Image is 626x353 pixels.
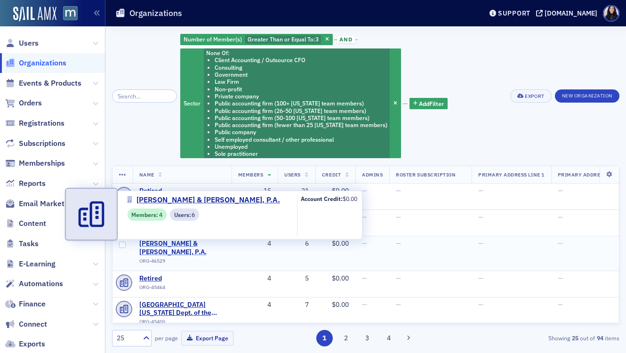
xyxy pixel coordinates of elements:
[139,240,225,256] a: [PERSON_NAME] & [PERSON_NAME], P.A.
[19,178,46,189] span: Reports
[215,114,387,121] li: Public accounting firm (50-100 [US_STATE] team members)
[316,330,333,346] button: 1
[5,339,45,349] a: Exports
[558,239,563,248] span: —
[19,259,56,269] span: E-Learning
[558,186,563,195] span: —
[478,300,483,309] span: —
[396,274,401,282] span: —
[478,171,545,178] span: Primary Address Line 1
[558,274,563,282] span: —
[362,171,383,178] span: Admins
[558,300,563,309] span: —
[419,99,444,108] span: Add Filter
[19,118,64,128] span: Registrations
[215,143,387,150] li: Unemployed
[362,239,367,248] span: —
[5,38,39,48] a: Users
[139,284,225,294] div: ORG-45464
[129,8,182,19] h1: Organizations
[396,171,456,178] span: Roster Subscription
[457,334,619,342] div: Showing out of items
[19,279,63,289] span: Automations
[478,239,483,248] span: —
[139,274,225,283] a: Retired
[215,128,387,136] li: Public company
[63,6,78,21] img: SailAMX
[396,186,401,195] span: —
[525,94,544,99] div: Export
[555,91,619,99] a: New Organization
[362,213,367,221] span: —
[5,199,75,209] a: Email Marketing
[19,339,45,349] span: Exports
[332,274,349,282] span: $0.00
[409,98,448,110] button: AddFilter
[19,38,39,48] span: Users
[5,279,63,289] a: Automations
[19,218,46,229] span: Content
[139,319,225,328] div: ORG-45400
[315,35,319,43] span: 3
[332,239,349,248] span: $0.00
[215,121,387,128] li: Public accounting firm (fewer than 25 [US_STATE] team members)
[19,58,66,68] span: Organizations
[334,36,358,43] button: and
[248,35,315,43] span: Greater Than or Equal To :
[5,178,46,189] a: Reports
[131,210,159,219] span: Members :
[337,36,355,43] span: and
[128,194,287,206] a: [PERSON_NAME] & [PERSON_NAME], P.A.
[215,64,387,71] li: Consulting
[181,331,233,345] button: Export Page
[478,274,483,282] span: —
[5,98,42,108] a: Orders
[478,186,483,195] span: —
[139,187,225,195] a: Retired
[139,258,225,267] div: ORG-46529
[170,209,199,220] div: Users: 6
[238,301,272,309] div: 4
[13,7,56,22] img: SailAMX
[380,330,397,346] button: 4
[284,274,309,283] div: 5
[19,239,39,249] span: Tasks
[5,299,46,309] a: Finance
[322,171,341,178] span: Credit
[603,5,619,22] span: Profile
[5,218,46,229] a: Content
[478,213,483,221] span: —
[5,58,66,68] a: Organizations
[184,99,201,107] span: Sector
[139,301,225,317] span: Harford County Maryland Dept. of the Treasury
[139,301,225,317] a: [GEOGRAPHIC_DATA] [US_STATE] Dept. of the Treasury
[396,300,401,309] span: —
[215,150,387,157] li: Sole practitioner
[301,195,343,202] b: Account Credit:
[215,107,387,114] li: Public accounting firm (26-50 [US_STATE] team members)
[498,9,530,17] div: Support
[215,78,387,85] li: Law Firm
[5,239,39,249] a: Tasks
[56,6,78,22] a: View Homepage
[396,239,401,248] span: —
[238,274,272,283] div: 4
[19,299,46,309] span: Finance
[5,78,81,88] a: Events & Products
[19,319,47,329] span: Connect
[362,274,367,282] span: —
[215,136,387,143] li: Self employed consultant / other professional
[117,333,137,343] div: 25
[359,330,376,346] button: 3
[19,158,65,168] span: Memberships
[184,35,242,43] span: Number of Member(s)
[337,330,354,346] button: 2
[5,158,65,168] a: Memberships
[332,186,349,195] span: $0.00
[155,334,178,342] label: per page
[206,49,230,56] span: None Of :
[595,334,605,342] strong: 94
